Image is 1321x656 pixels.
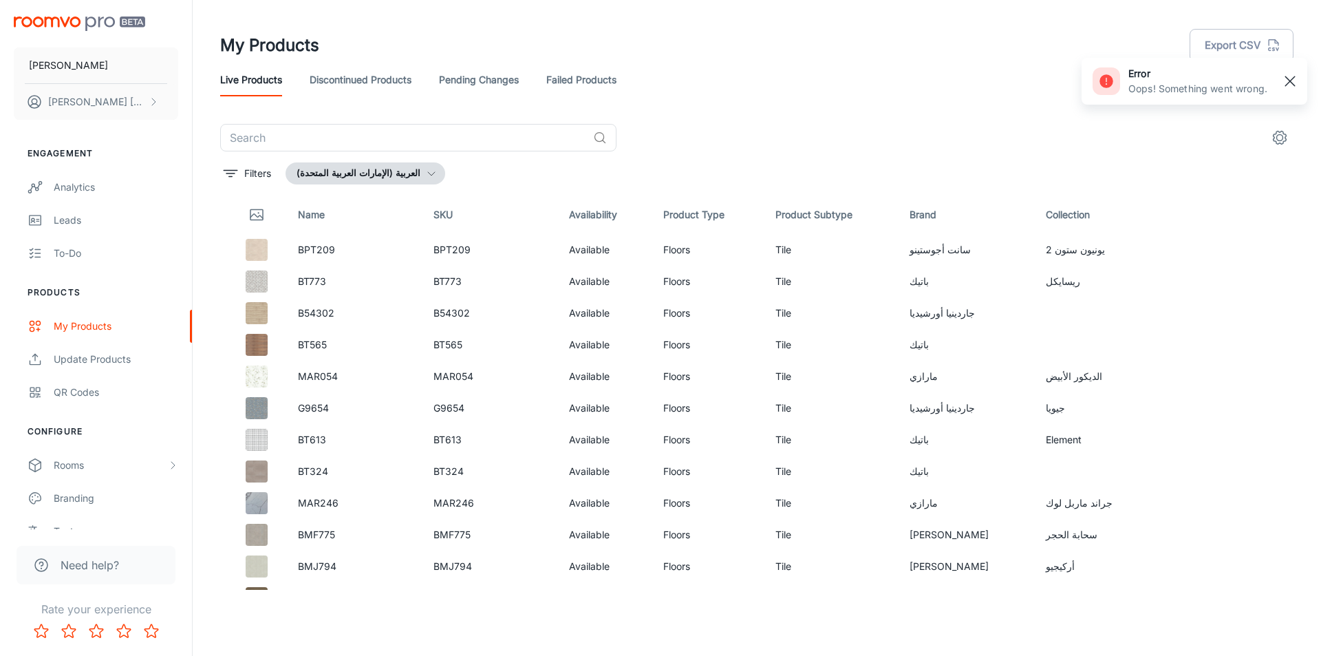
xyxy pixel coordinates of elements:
[899,266,1035,297] td: باتيك
[652,329,764,361] td: Floors
[764,519,898,551] td: Tile
[298,337,411,352] p: BT565
[220,33,319,58] h1: My Products
[899,487,1035,519] td: مارازي
[298,401,411,416] p: G9654
[54,458,167,473] div: Rooms
[1035,195,1171,234] th: Collection
[54,180,178,195] div: Analytics
[899,297,1035,329] td: جاردينيا أورشيديا
[14,84,178,120] button: [PERSON_NAME] [PERSON_NAME]
[54,213,178,228] div: Leads
[899,329,1035,361] td: باتيك
[652,456,764,487] td: Floors
[558,297,653,329] td: Available
[1035,234,1171,266] td: يونيون ستون 2
[439,63,519,96] a: Pending Changes
[29,58,108,73] p: [PERSON_NAME]
[1035,487,1171,519] td: جراند ماربل لوك
[1190,29,1293,62] button: Export CSV
[422,551,558,582] td: BMJ794
[652,392,764,424] td: Floors
[28,617,55,645] button: Rate 1 star
[1035,582,1171,614] td: [PERSON_NAME]
[652,361,764,392] td: Floors
[899,551,1035,582] td: [PERSON_NAME]
[764,551,898,582] td: Tile
[422,195,558,234] th: SKU
[899,424,1035,456] td: باتيك
[54,319,178,334] div: My Products
[899,456,1035,487] td: باتيك
[764,329,898,361] td: Tile
[764,195,898,234] th: Product Subtype
[558,329,653,361] td: Available
[899,582,1035,614] td: [PERSON_NAME]
[899,519,1035,551] td: [PERSON_NAME]
[764,361,898,392] td: Tile
[298,432,411,447] p: BT613
[558,487,653,519] td: Available
[764,582,898,614] td: Tile
[422,329,558,361] td: BT565
[298,464,411,479] p: BT324
[764,266,898,297] td: Tile
[558,266,653,297] td: Available
[652,424,764,456] td: Floors
[310,63,411,96] a: Discontinued Products
[422,487,558,519] td: MAR246
[764,234,898,266] td: Tile
[764,392,898,424] td: Tile
[1266,124,1293,151] button: settings
[899,392,1035,424] td: جاردينيا أورشيديا
[652,582,764,614] td: Floors
[652,266,764,297] td: Floors
[54,246,178,261] div: To-do
[652,234,764,266] td: Floors
[220,162,275,184] button: filter
[220,124,588,151] input: Search
[298,559,411,574] p: BMJ794
[1035,392,1171,424] td: جيويا
[54,352,178,367] div: Update Products
[422,424,558,456] td: BT613
[298,306,411,321] p: B54302
[764,456,898,487] td: Tile
[1035,551,1171,582] td: أركيجيو
[54,524,178,539] div: Texts
[764,487,898,519] td: Tile
[899,361,1035,392] td: مارازي
[422,234,558,266] td: BPT209
[298,527,411,542] p: BMF775
[652,195,764,234] th: Product Type
[286,162,445,184] button: العربية (الإمارات العربية المتحدة)
[1128,81,1267,96] p: Oops! Something went wrong.
[422,456,558,487] td: BT324
[422,297,558,329] td: B54302
[220,63,282,96] a: Live Products
[652,551,764,582] td: Floors
[422,392,558,424] td: G9654
[54,491,178,506] div: Branding
[110,617,138,645] button: Rate 4 star
[558,519,653,551] td: Available
[83,617,110,645] button: Rate 3 star
[652,519,764,551] td: Floors
[899,234,1035,266] td: سانت أجوستينو
[1035,266,1171,297] td: ريسايكل
[558,424,653,456] td: Available
[422,361,558,392] td: MAR054
[652,487,764,519] td: Floors
[61,557,119,573] span: Need help?
[558,582,653,614] td: Available
[244,166,271,181] p: Filters
[54,385,178,400] div: QR Codes
[422,519,558,551] td: BMF775
[558,392,653,424] td: Available
[14,17,145,31] img: Roomvo PRO Beta
[1128,66,1267,81] h6: error
[55,617,83,645] button: Rate 2 star
[14,47,178,83] button: [PERSON_NAME]
[558,551,653,582] td: Available
[48,94,145,109] p: [PERSON_NAME] [PERSON_NAME]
